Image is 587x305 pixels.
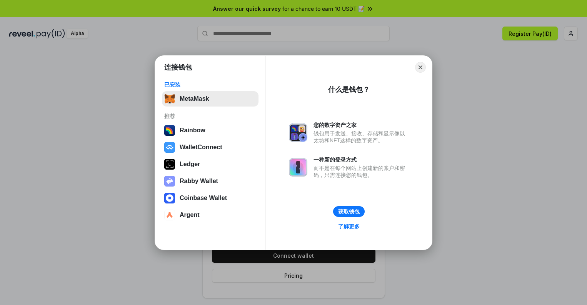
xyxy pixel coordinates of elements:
img: svg+xml,%3Csvg%20width%3D%2228%22%20height%3D%2228%22%20viewBox%3D%220%200%2028%2028%22%20fill%3D... [164,210,175,220]
div: 已安装 [164,81,256,88]
button: Argent [162,207,258,223]
div: Rainbow [180,127,205,134]
div: MetaMask [180,95,209,102]
img: svg+xml,%3Csvg%20xmlns%3D%22http%3A%2F%2Fwww.w3.org%2F2000%2Fsvg%22%20fill%3D%22none%22%20viewBox... [164,176,175,187]
div: 什么是钱包？ [328,85,370,94]
button: Close [415,62,426,73]
img: svg+xml,%3Csvg%20width%3D%22120%22%20height%3D%22120%22%20viewBox%3D%220%200%20120%20120%22%20fil... [164,125,175,136]
img: svg+xml,%3Csvg%20xmlns%3D%22http%3A%2F%2Fwww.w3.org%2F2000%2Fsvg%22%20width%3D%2228%22%20height%3... [164,159,175,170]
div: 推荐 [164,113,256,120]
div: 获取钱包 [338,208,360,215]
div: Rabby Wallet [180,178,218,185]
div: 了解更多 [338,223,360,230]
div: Coinbase Wallet [180,195,227,202]
button: Ledger [162,157,258,172]
div: 一种新的登录方式 [314,156,409,163]
div: WalletConnect [180,144,222,151]
button: 获取钱包 [333,206,365,217]
img: svg+xml,%3Csvg%20width%3D%2228%22%20height%3D%2228%22%20viewBox%3D%220%200%2028%2028%22%20fill%3D... [164,142,175,153]
img: svg+xml,%3Csvg%20xmlns%3D%22http%3A%2F%2Fwww.w3.org%2F2000%2Fsvg%22%20fill%3D%22none%22%20viewBox... [289,158,307,177]
button: Rainbow [162,123,258,138]
img: svg+xml,%3Csvg%20fill%3D%22none%22%20height%3D%2233%22%20viewBox%3D%220%200%2035%2033%22%20width%... [164,93,175,104]
a: 了解更多 [334,222,364,232]
button: Coinbase Wallet [162,190,258,206]
button: Rabby Wallet [162,173,258,189]
div: Argent [180,212,200,218]
img: svg+xml,%3Csvg%20width%3D%2228%22%20height%3D%2228%22%20viewBox%3D%220%200%2028%2028%22%20fill%3D... [164,193,175,203]
div: 您的数字资产之家 [314,122,409,128]
div: 钱包用于发送、接收、存储和显示像以太坊和NFT这样的数字资产。 [314,130,409,144]
div: Ledger [180,161,200,168]
h1: 连接钱包 [164,63,192,72]
button: MetaMask [162,91,258,107]
button: WalletConnect [162,140,258,155]
img: svg+xml,%3Csvg%20xmlns%3D%22http%3A%2F%2Fwww.w3.org%2F2000%2Fsvg%22%20fill%3D%22none%22%20viewBox... [289,123,307,142]
div: 而不是在每个网站上创建新的账户和密码，只需连接您的钱包。 [314,165,409,178]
